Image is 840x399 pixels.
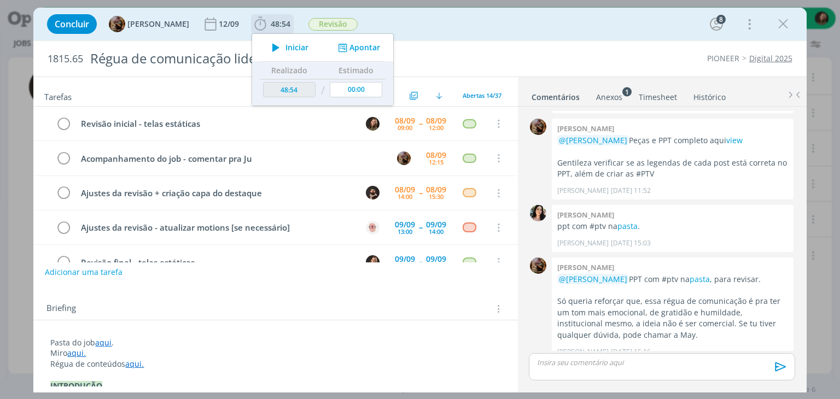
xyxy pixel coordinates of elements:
p: Só queria reforçar que, essa régua de comunicação é pra ter um tom mais emocional, de gratidão e ... [557,296,788,341]
p: Gentileza verificar se as legendas de cada post está correta no PPT, além de criar as #PTV [557,157,788,180]
span: [PERSON_NAME] [127,20,189,28]
p: ppt com #ptv na . [557,221,788,232]
img: A [530,257,546,274]
span: @[PERSON_NAME] [559,274,627,284]
button: Adicionar uma tarefa [44,262,123,282]
div: 09/09 [426,221,446,228]
span: [DATE] 15:03 [611,238,651,248]
div: 8 [716,15,726,24]
button: A[PERSON_NAME] [109,16,189,32]
button: D [365,185,381,201]
button: A [365,219,381,236]
div: Régua de comunicação liderança na safrinha [85,45,477,72]
span: Abertas 14/37 [463,91,501,99]
ul: 48:54 [252,33,394,106]
span: [DATE] 15:16 [611,347,651,357]
span: @[PERSON_NAME] [559,135,627,145]
span: Revisão [308,18,358,31]
div: dialog [33,8,806,392]
p: [PERSON_NAME] [557,186,609,196]
th: Estimado [328,62,386,79]
div: 12:15 [429,159,444,165]
button: J [365,254,381,270]
button: Concluir [47,14,97,34]
a: Histórico [693,87,726,103]
button: J [365,115,381,132]
p: Pasta do job . [50,337,500,348]
div: 15:30 [429,193,444,199]
a: aqui. [125,359,144,369]
b: [PERSON_NAME] [557,124,614,133]
div: 14:00 [398,193,412,199]
p: [PERSON_NAME] [557,347,609,357]
button: Apontar [335,42,381,54]
div: Ajustes da revisão + criação capa do destaque [76,186,355,200]
div: 09/09 [426,255,446,263]
img: A [397,151,411,165]
span: Concluir [55,20,89,28]
a: aqui. [67,348,86,358]
td: / [318,79,328,102]
p: PPT com #ptv na , para revisar. [557,274,788,285]
img: A [109,16,125,32]
div: Acompanhamento do job - comentar pra Ju [76,152,387,166]
div: Anexos [596,92,622,103]
div: 08/09 [395,186,415,193]
p: Peças e PPT completo aqui [557,135,788,146]
sup: 1 [622,87,632,96]
div: Revisão inicial - telas estáticas [76,117,355,131]
a: pasta [690,274,710,284]
img: J [366,117,380,131]
strong: INTRODUÇÃO [50,380,102,391]
div: 09/09 [395,255,415,263]
span: [DATE] 11:52 [611,186,651,196]
span: Iniciar [285,44,308,51]
div: 08/09 [426,186,446,193]
a: Comentários [531,87,580,103]
img: T [530,205,546,221]
th: Realizado [260,62,318,79]
button: Iniciar [266,40,309,55]
div: 09:00 [398,125,412,131]
div: 14:00 [429,228,444,234]
span: Tarefas [44,89,72,102]
span: 48:54 [271,19,290,29]
b: [PERSON_NAME] [557,262,614,272]
span: Briefing [46,302,76,316]
div: 08/09 [426,117,446,125]
span: 1815.65 [48,53,83,65]
div: 09/09 [395,221,415,228]
div: 12/09 [219,20,241,28]
a: aqui [95,337,112,348]
p: [PERSON_NAME] [557,238,609,248]
p: Miro [50,348,500,359]
div: Ajustes da revisão - atualizar motions [se necessário] [76,221,355,234]
a: PIONEER [707,53,739,63]
div: 12:00 [429,125,444,131]
img: D [366,186,380,199]
img: A [366,221,380,234]
a: pasta [617,221,638,231]
img: J [366,255,380,269]
button: Revisão [308,17,358,31]
div: Revisão final - telas estáticas [76,256,355,269]
button: 48:54 [252,15,293,33]
button: A [396,150,412,166]
button: 8 [708,15,725,33]
div: 08/09 [395,117,415,125]
span: -- [419,258,422,266]
a: view [726,135,743,145]
div: 08/09 [426,151,446,159]
div: 13:00 [398,228,412,234]
a: Digital 2025 [749,53,792,63]
img: A [530,119,546,135]
span: -- [419,120,422,127]
span: -- [419,224,422,231]
b: [PERSON_NAME] [557,210,614,220]
a: Timesheet [638,87,678,103]
span: -- [419,189,422,197]
img: arrow-down.svg [436,92,442,99]
p: Régua de conteúdos [50,359,500,369]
